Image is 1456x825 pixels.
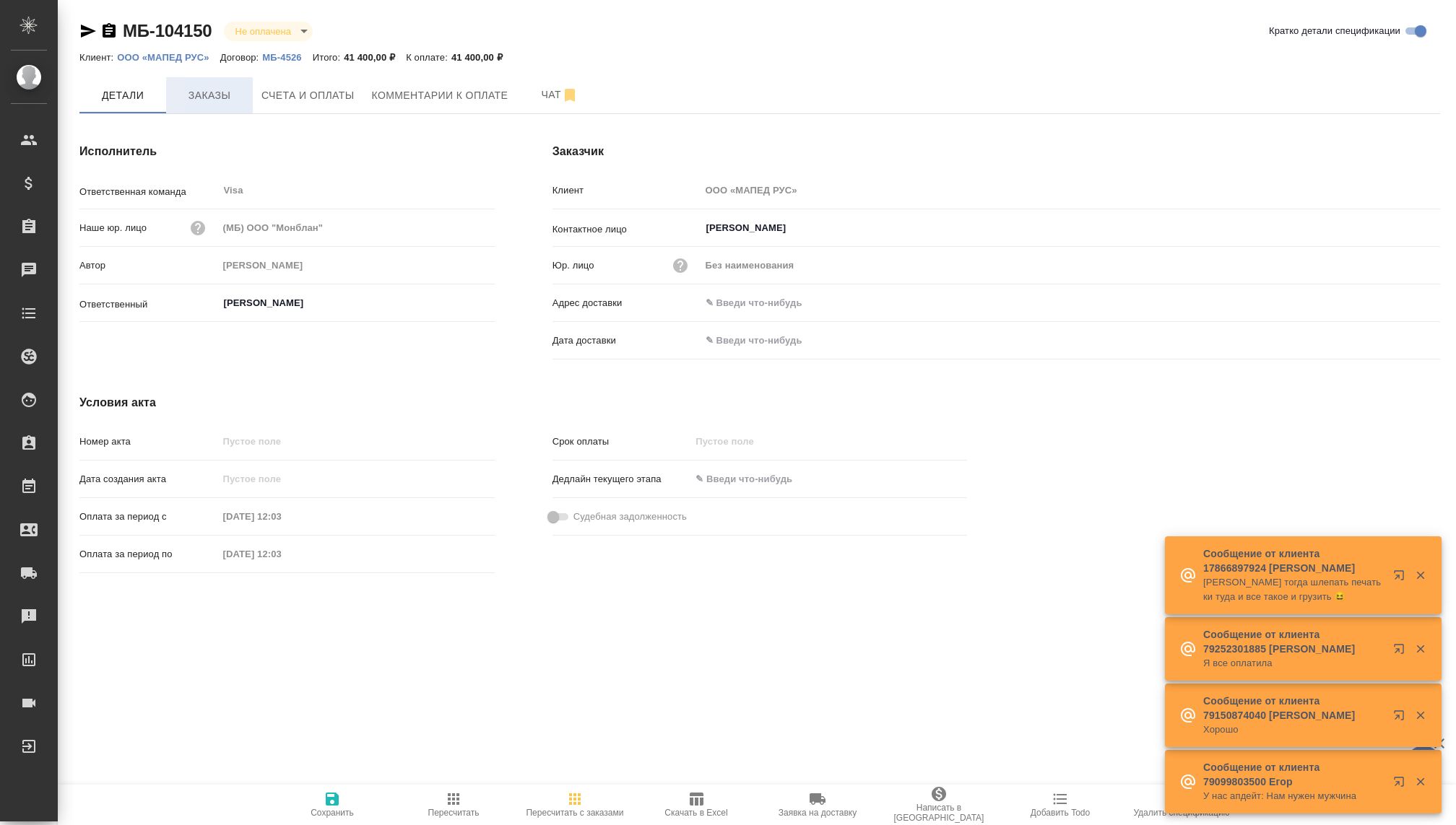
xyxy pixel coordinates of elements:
[561,87,578,104] svg: Отписаться
[272,785,393,825] button: Сохранить
[393,785,514,825] button: Пересчитать
[79,510,218,524] p: Оплата за период с
[1384,701,1419,735] button: Открыть в новой вкладке
[79,394,967,411] h4: Условия акта
[218,506,344,527] input: Пустое поле
[1203,760,1384,789] p: Сообщение от клиента 79099803500 Егор
[220,52,263,63] p: Договор:
[262,51,312,63] a: МБ-4526
[123,21,212,40] a: МБ-104150
[224,22,313,41] div: Не оплачена
[1432,227,1435,230] button: Open
[428,808,480,818] span: Пересчитать
[1203,627,1384,656] p: Сообщение от клиента 79252301885 [PERSON_NAME]
[311,808,354,818] span: Сохранить
[552,258,594,273] p: Юр. лицо
[552,183,701,198] p: Клиент
[1269,24,1400,38] span: Кратко детали спецификации
[218,544,344,564] input: Пустое поле
[552,435,691,449] p: Срок оплаты
[1203,656,1384,671] p: Я все оплатила
[552,222,701,237] p: Контактное лицо
[1384,561,1419,595] button: Открыть в новой вкладке
[79,52,117,63] p: Клиент:
[757,785,878,825] button: Заявка на доставку
[262,52,312,63] p: МБ-4526
[79,547,218,562] p: Оплата за период по
[701,330,827,351] input: ✎ Введи что-нибудь
[690,431,817,452] input: Пустое поле
[218,217,495,238] input: Пустое поле
[552,333,701,348] p: Дата доставки
[1405,642,1435,655] button: Закрыть
[79,297,218,312] p: Ответственный
[1384,634,1419,669] button: Открыть в новой вкладке
[79,472,218,486] p: Дата создания акта
[79,22,97,40] button: Скопировать ссылку для ЯМессенджера
[175,87,244,105] span: Заказы
[231,25,295,38] button: Не оплачена
[1384,767,1419,802] button: Открыть в новой вкладке
[100,22,118,40] button: Скопировать ссылку
[1203,789,1384,803] p: У нас апдейт: Нам нужен мужчина
[487,302,490,305] button: Open
[261,87,355,105] span: Счета и оплаты
[79,143,495,160] h4: Исполнитель
[779,808,857,818] span: Заявка на доставку
[117,51,220,63] a: ООО «МАПЕД РУС»
[552,472,691,486] p: Дедлайн текущего этапа
[878,785,1000,825] button: Написать в [GEOGRAPHIC_DATA]
[218,468,344,489] input: Пустое поле
[1031,808,1090,818] span: Добавить Todo
[1203,723,1384,737] p: Хорошо
[526,808,623,818] span: Пересчитать с заказами
[1203,575,1384,604] p: [PERSON_NAME] тогда шлепать печатьки туда и все такое и грузить 😆
[636,785,757,825] button: Скачать в Excel
[79,185,218,199] p: Ответственная команда
[701,255,1440,276] input: Пустое поле
[1203,546,1384,575] p: Сообщение от клиента 17866897924 [PERSON_NAME]
[1133,808,1229,818] span: Удалить спецификацию
[664,808,727,818] span: Скачать в Excel
[552,143,1440,160] h4: Заказчик
[79,435,218,449] p: Номер акта
[573,510,687,524] span: Судебная задолженность
[552,296,701,310] p: Адрес доставки
[344,52,406,63] p: 41 400,00 ₽
[218,255,495,276] input: Пустое поле
[313,52,344,63] p: Итого:
[690,468,817,489] input: ✎ Введи что-нибудь
[79,258,218,273] p: Автор
[79,221,147,235] p: Наше юр. лицо
[1000,785,1121,825] button: Добавить Todo
[514,785,636,825] button: Пересчитать с заказами
[1405,709,1435,722] button: Закрыть
[701,180,1440,201] input: Пустое поле
[372,87,508,105] span: Комментарии к оплате
[1405,775,1435,788] button: Закрыть
[88,87,157,105] span: Детали
[1203,694,1384,723] p: Сообщение от клиента 79150874040 [PERSON_NAME]
[406,52,451,63] p: К оплате:
[525,86,594,104] span: Чат
[701,292,1440,313] input: ✎ Введи что-нибудь
[1121,785,1242,825] button: Удалить спецификацию
[887,803,991,823] span: Написать в [GEOGRAPHIC_DATA]
[451,52,513,63] p: 41 400,00 ₽
[1405,569,1435,582] button: Закрыть
[117,52,220,63] p: ООО «МАПЕД РУС»
[218,431,495,452] input: Пустое поле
